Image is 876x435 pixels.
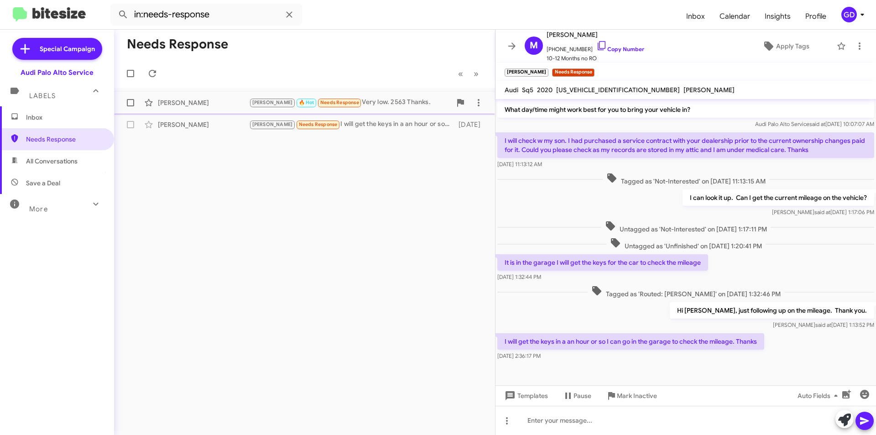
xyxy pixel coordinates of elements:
[252,100,293,105] span: [PERSON_NAME]
[555,388,599,404] button: Pause
[814,209,830,215] span: said at
[505,68,548,77] small: [PERSON_NAME]
[522,86,533,94] span: Sq5
[776,38,809,54] span: Apply Tags
[772,209,874,215] span: [PERSON_NAME] [DATE] 1:17:06 PM
[26,113,104,122] span: Inbox
[454,120,488,129] div: [DATE]
[679,3,712,30] a: Inbox
[497,333,764,350] p: I will get the keys in a an hour or so I can go in the garage to check the mileage. Thanks
[497,132,874,158] p: I will check w my son. I had purchased a service contract with your dealership prior to the curre...
[683,86,735,94] span: [PERSON_NAME]
[757,3,798,30] a: Insights
[468,64,484,83] button: Next
[12,38,102,60] a: Special Campaign
[552,68,594,77] small: Needs Response
[299,100,314,105] span: 🔥 Hot
[809,121,825,127] span: said at
[606,237,766,251] span: Untagged as 'Unfinished' on [DATE] 1:20:41 PM
[299,121,338,127] span: Needs Response
[40,44,95,53] span: Special Campaign
[670,302,874,319] p: Hi [PERSON_NAME], just following up on the mileage. Thank you.
[497,161,542,168] span: [DATE] 11:13:12 AM
[474,68,479,79] span: »
[158,98,249,107] div: [PERSON_NAME]
[547,54,644,63] span: 10-12 Months no RO
[547,40,644,54] span: [PHONE_NUMBER]
[798,3,834,30] a: Profile
[29,205,48,213] span: More
[503,388,548,404] span: Templates
[252,121,293,127] span: [PERSON_NAME]
[21,68,94,77] div: Audi Palo Alto Service
[26,178,60,188] span: Save a Deal
[574,388,591,404] span: Pause
[158,120,249,129] div: [PERSON_NAME]
[588,285,784,299] span: Tagged as 'Routed: [PERSON_NAME]' on [DATE] 1:32:46 PM
[249,119,454,130] div: I will get the keys in a an hour or so I can go in the garage to check the mileage. Thanks
[453,64,469,83] button: Previous
[617,388,657,404] span: Mark Inactive
[798,388,841,404] span: Auto Fields
[497,273,541,280] span: [DATE] 1:32:44 PM
[497,254,708,271] p: It is in the garage I will get the keys for the car to check the mileage
[127,37,228,52] h1: Needs Response
[26,157,78,166] span: All Conversations
[599,388,664,404] button: Mark Inactive
[596,46,644,52] a: Copy Number
[537,86,553,94] span: 2020
[603,173,769,186] span: Tagged as 'Not-Interested' on [DATE] 11:13:15 AM
[683,189,874,206] p: I can look it up. Can I get the current mileage on the vehicle?
[547,29,644,40] span: [PERSON_NAME]
[601,220,771,234] span: Untagged as 'Not-Interested' on [DATE] 1:17:11 PM
[773,321,874,328] span: [PERSON_NAME] [DATE] 1:13:52 PM
[815,321,831,328] span: said at
[26,135,104,144] span: Needs Response
[110,4,302,26] input: Search
[495,388,555,404] button: Templates
[320,100,359,105] span: Needs Response
[249,97,451,108] div: Very low. 2563 Thanks.
[739,38,832,54] button: Apply Tags
[755,121,874,127] span: Audi Palo Alto Service [DATE] 10:07:07 AM
[505,86,518,94] span: Audi
[497,352,541,359] span: [DATE] 2:36:17 PM
[29,92,56,100] span: Labels
[790,388,849,404] button: Auto Fields
[841,7,857,22] div: GD
[712,3,757,30] a: Calendar
[556,86,680,94] span: [US_VEHICLE_IDENTIFICATION_NUMBER]
[453,64,484,83] nav: Page navigation example
[458,68,463,79] span: «
[834,7,866,22] button: GD
[530,38,538,53] span: M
